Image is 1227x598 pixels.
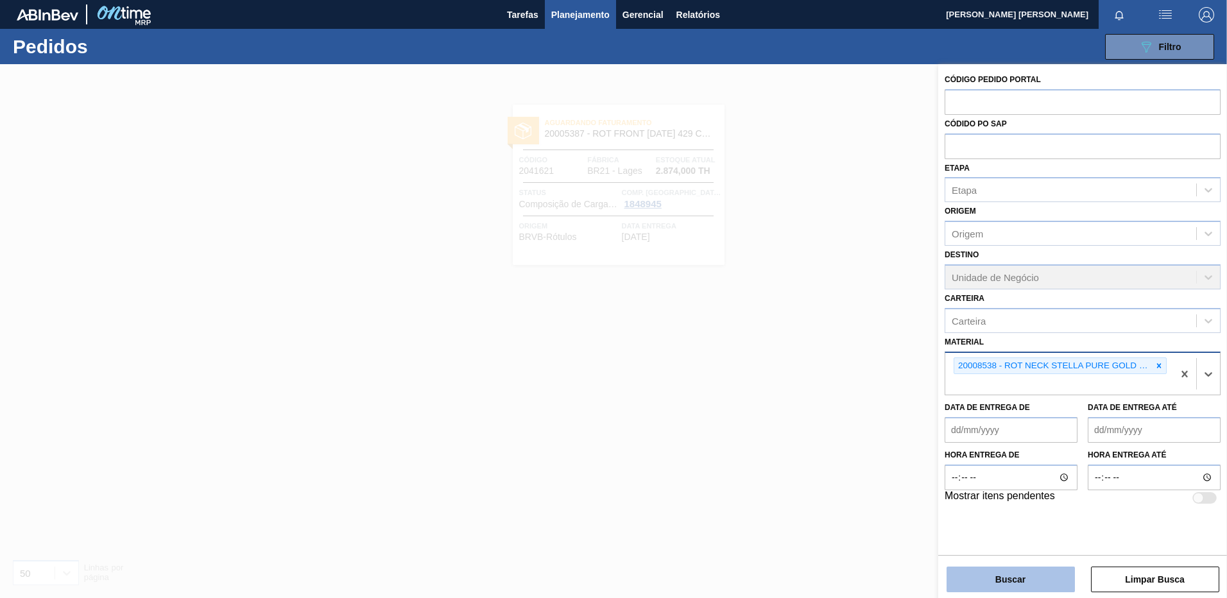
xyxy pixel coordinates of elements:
div: Carteira [952,315,986,326]
span: Filtro [1159,42,1181,52]
div: 20008538 - ROT NECK STELLA PURE GOLD 330 CX48MIL [954,358,1152,374]
label: Data de Entrega até [1088,403,1177,412]
label: Códido PO SAP [945,119,1007,128]
label: Data de Entrega de [945,403,1030,412]
img: userActions [1158,7,1173,22]
button: Notificações [1099,6,1140,24]
img: Logout [1199,7,1214,22]
label: Mostrar itens pendentes [945,490,1055,506]
div: Etapa [952,185,977,196]
label: Hora entrega de [945,446,1077,465]
input: dd/mm/yyyy [1088,417,1221,443]
span: Relatórios [676,7,720,22]
label: Origem [945,207,976,216]
input: dd/mm/yyyy [945,417,1077,443]
img: TNhmsLtSVTkK8tSr43FrP2fwEKptu5GPRR3wAAAABJRU5ErkJggg== [17,9,78,21]
label: Hora entrega até [1088,446,1221,465]
label: Carteira [945,294,984,303]
label: Código Pedido Portal [945,75,1041,84]
label: Destino [945,250,979,259]
div: Origem [952,228,983,239]
button: Filtro [1105,34,1214,60]
span: Tarefas [507,7,538,22]
h1: Pedidos [13,39,205,54]
label: Material [945,337,984,346]
label: Etapa [945,164,970,173]
span: Planejamento [551,7,610,22]
span: Gerencial [622,7,664,22]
